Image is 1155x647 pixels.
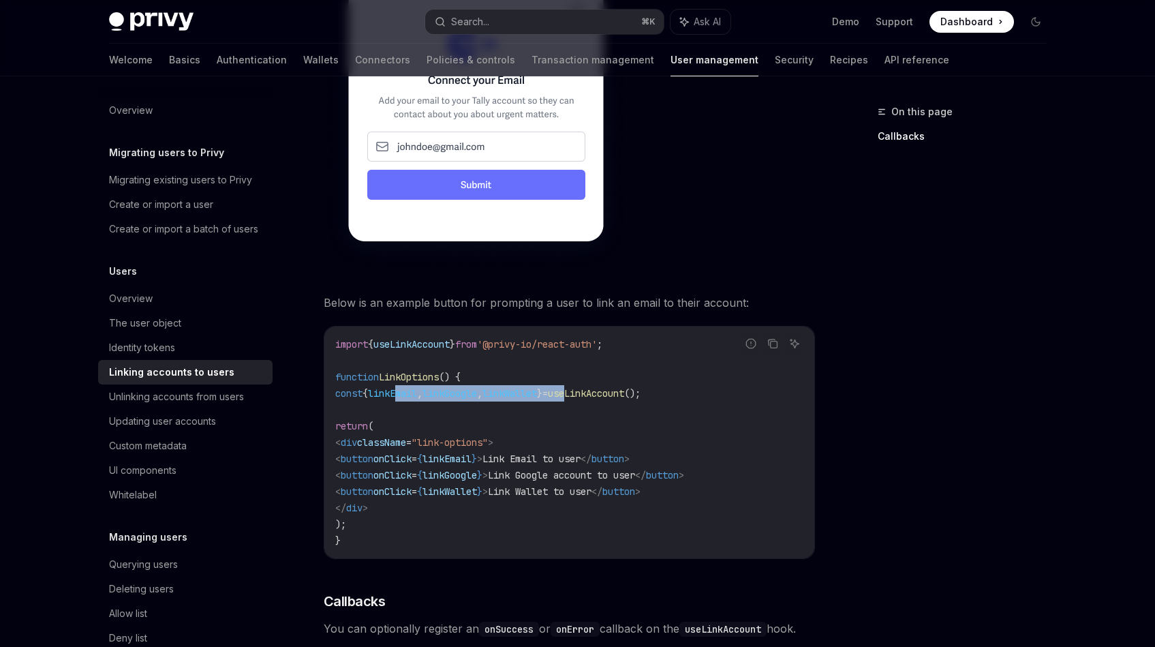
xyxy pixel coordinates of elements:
span: linkWallet [422,485,477,498]
span: > [482,485,488,498]
span: { [417,485,422,498]
span: On this page [891,104,953,120]
span: } [537,387,542,400]
span: } [477,469,482,481]
a: Wallets [303,44,339,76]
a: UI components [98,458,273,483]
span: div [341,436,357,449]
span: Dashboard [940,15,993,29]
span: { [417,469,422,481]
span: useLinkAccount [548,387,624,400]
span: < [335,485,341,498]
a: Custom metadata [98,434,273,458]
div: Overview [109,290,153,307]
span: > [482,469,488,481]
span: > [488,436,493,449]
span: button [591,453,624,465]
span: Link Google account to user [488,469,635,481]
span: button [341,485,373,498]
div: Deleting users [109,581,174,597]
span: (); [624,387,641,400]
span: linkEmail [422,453,472,465]
div: Linking accounts to users [109,364,234,380]
span: You can optionally register an or callback on the hook. [324,619,815,638]
div: Querying users [109,556,178,573]
a: The user object [98,311,273,335]
a: API reference [884,44,949,76]
span: > [679,469,684,481]
button: Copy the contents from the code block [764,335,782,352]
button: Ask AI [786,335,803,352]
a: Callbacks [878,125,1058,147]
div: Overview [109,102,153,119]
div: Deny list [109,630,147,646]
button: Report incorrect code [742,335,760,352]
span: < [335,453,341,465]
div: UI components [109,462,176,479]
span: useLinkAccount [373,338,450,350]
span: button [341,453,373,465]
span: </ [581,453,591,465]
a: User management [671,44,758,76]
span: linkWallet [482,387,537,400]
a: Create or import a user [98,192,273,217]
div: Custom metadata [109,438,187,454]
a: Migrating existing users to Privy [98,168,273,192]
span: function [335,371,379,383]
div: The user object [109,315,181,331]
span: = [406,436,412,449]
span: Callbacks [324,592,386,611]
a: Authentication [217,44,287,76]
span: } [472,453,477,465]
h5: Managing users [109,529,187,545]
span: = [542,387,548,400]
span: onClick [373,485,412,498]
span: return [335,420,368,432]
a: Overview [98,98,273,123]
span: button [602,485,635,498]
span: () { [439,371,461,383]
span: linkGoogle [422,387,477,400]
span: onClick [373,469,412,481]
a: Basics [169,44,200,76]
span: , [477,387,482,400]
span: = [412,453,417,465]
span: } [477,485,482,498]
div: Updating user accounts [109,413,216,430]
span: button [341,469,373,481]
span: Ask AI [694,15,721,29]
code: useLinkAccount [679,622,767,637]
div: Create or import a batch of users [109,221,258,237]
div: Allow list [109,605,147,622]
button: Search...⌘K [425,10,664,34]
a: Welcome [109,44,153,76]
span: </ [635,469,646,481]
span: { [363,387,368,400]
span: { [417,453,422,465]
button: Ask AI [671,10,730,34]
a: Security [775,44,814,76]
a: Recipes [830,44,868,76]
span: "link-options" [412,436,488,449]
a: Deleting users [98,577,273,601]
span: ( [368,420,373,432]
a: Transaction management [532,44,654,76]
span: Link Wallet to user [488,485,591,498]
span: } [450,338,455,350]
span: ); [335,518,346,530]
span: LinkOptions [379,371,439,383]
code: onError [551,622,600,637]
span: onClick [373,453,412,465]
span: ; [597,338,602,350]
span: { [368,338,373,350]
h5: Users [109,263,137,280]
span: div [346,502,363,514]
div: Create or import a user [109,196,213,213]
span: button [646,469,679,481]
a: Querying users [98,552,273,577]
span: className [357,436,406,449]
img: dark logo [109,12,194,31]
span: , [417,387,422,400]
h5: Migrating users to Privy [109,145,224,161]
span: > [624,453,630,465]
